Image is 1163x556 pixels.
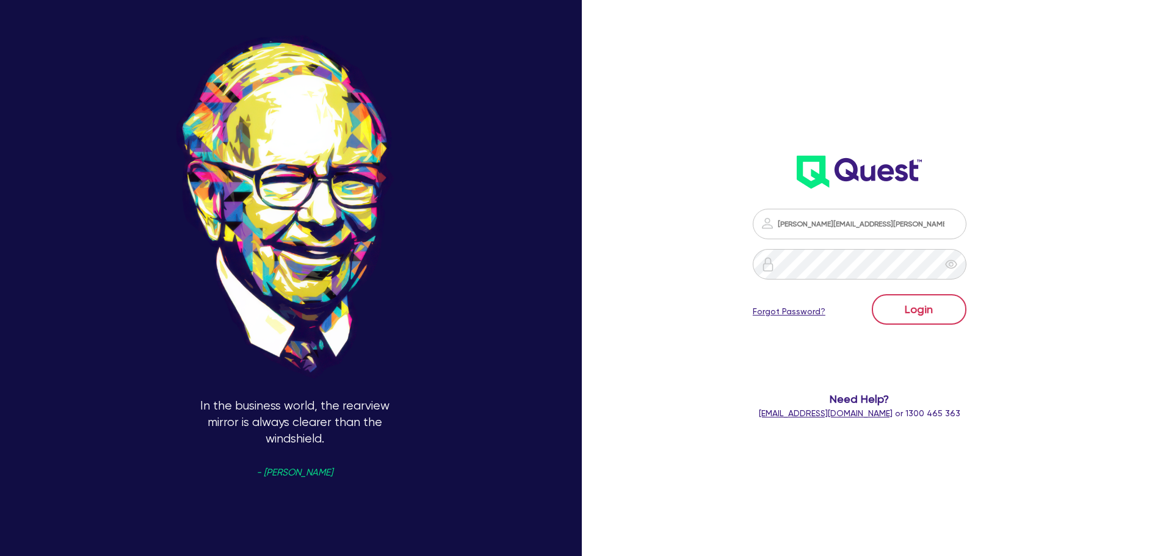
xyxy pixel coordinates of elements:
[753,209,966,239] input: Email address
[759,408,960,418] span: or 1300 465 363
[797,156,922,189] img: wH2k97JdezQIQAAAABJRU5ErkJggg==
[753,305,825,318] a: Forgot Password?
[872,294,966,325] button: Login
[759,408,893,418] a: [EMAIL_ADDRESS][DOMAIN_NAME]
[761,257,775,272] img: icon-password
[256,468,333,477] span: - [PERSON_NAME]
[760,216,775,231] img: icon-password
[945,258,957,270] span: eye
[704,391,1016,407] span: Need Help?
